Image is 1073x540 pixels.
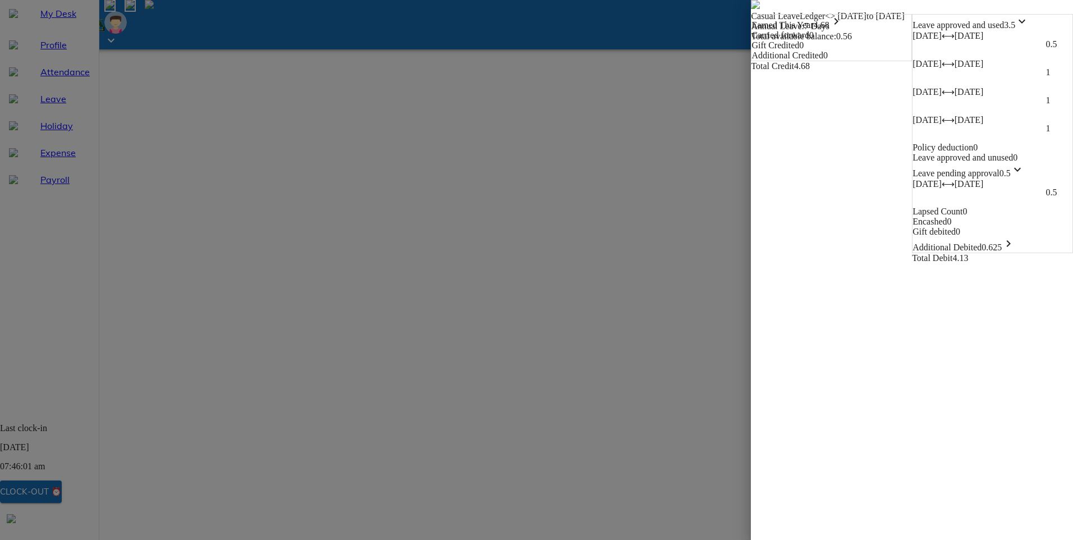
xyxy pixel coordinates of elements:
[955,115,984,125] span: [DATE]
[912,20,1004,30] span: Leave approved and used
[751,51,823,60] span: Additional Credited
[809,30,814,40] span: 0
[1046,67,1072,77] p: 1
[912,59,942,68] span: [DATE]
[912,242,982,252] span: Additional Debited
[942,115,955,125] span: ⟷
[963,207,967,216] span: 0
[999,168,1024,178] span: 0.5
[751,11,905,21] span: Casual Leave Ledger <> [DATE] to [DATE]
[942,31,955,40] span: ⟷
[982,242,1015,252] span: 0.625
[912,168,999,178] span: Leave pending approval
[947,217,952,226] span: 0
[955,31,984,40] span: [DATE]
[1004,20,1029,30] span: 3.5
[1015,15,1029,28] i: keyboard_arrow_down
[956,227,960,236] span: 0
[1046,123,1072,134] p: 1
[942,179,955,189] span: ⟷
[912,227,956,236] span: Gift debited
[912,207,962,216] span: Lapsed Count
[955,179,984,189] span: [DATE]
[912,31,942,40] span: [DATE]
[829,15,843,28] i: keyboard_arrow_right
[912,115,942,125] span: [DATE]
[751,20,813,30] span: Earned This Year
[799,40,804,50] span: 0
[955,59,984,68] span: [DATE]
[794,61,810,71] span: 4.68
[1046,95,1072,106] p: 1
[912,179,942,189] span: [DATE]
[814,20,843,30] span: 4.68
[1013,153,1017,162] span: 0
[1046,39,1072,49] p: 0.5
[912,217,947,226] span: Encashed
[823,51,828,60] span: 0
[955,87,984,97] span: [DATE]
[912,253,952,263] span: Total Debit
[1002,237,1015,250] i: keyboard_arrow_right
[751,61,794,71] span: Total Credit
[942,87,955,97] span: ⟷
[912,87,942,97] span: [DATE]
[952,253,968,263] span: 4.13
[912,143,973,152] span: Policy deduction
[751,40,799,50] span: Gift Credited
[751,30,809,40] span: Carried forward
[912,153,1013,162] span: Leave approved and unused
[942,59,955,68] span: ⟷
[973,143,978,152] span: 0
[1011,163,1024,176] i: keyboard_arrow_down
[1046,187,1072,198] p: 0.5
